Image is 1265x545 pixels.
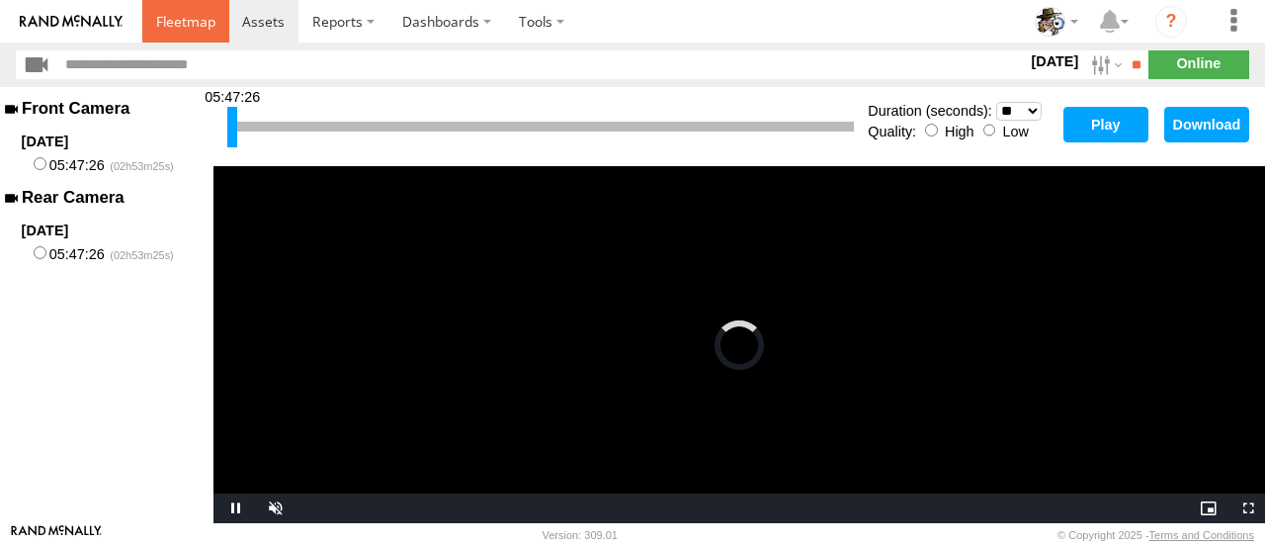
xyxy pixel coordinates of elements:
[205,89,260,115] div: 05:47:26
[1028,7,1085,37] div: Scott Bennett
[1063,107,1148,142] button: Play
[11,525,102,545] a: Visit our Website
[1155,6,1187,38] i: ?
[1083,50,1126,79] label: Search Filter Options
[868,124,916,139] label: Quality:
[213,494,253,523] button: Pause
[868,102,992,118] label: Duration (seconds):
[1149,529,1254,541] a: Terms and Conditions
[1164,107,1249,142] button: Download
[543,529,618,541] div: Version: 309.01
[213,166,1265,523] div: Video Player
[1002,124,1028,139] label: Low
[1186,494,1225,523] button: Picture-in-Picture
[34,246,46,259] input: 05:47:26
[1225,494,1265,523] button: Fullscreen
[213,166,1265,523] video: Rear Camera
[253,494,293,523] button: Unmute
[1027,50,1082,72] label: [DATE]
[34,157,46,170] input: 05:47:26
[1057,529,1254,541] div: © Copyright 2025 -
[945,124,974,139] label: High
[20,15,123,29] img: rand-logo.svg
